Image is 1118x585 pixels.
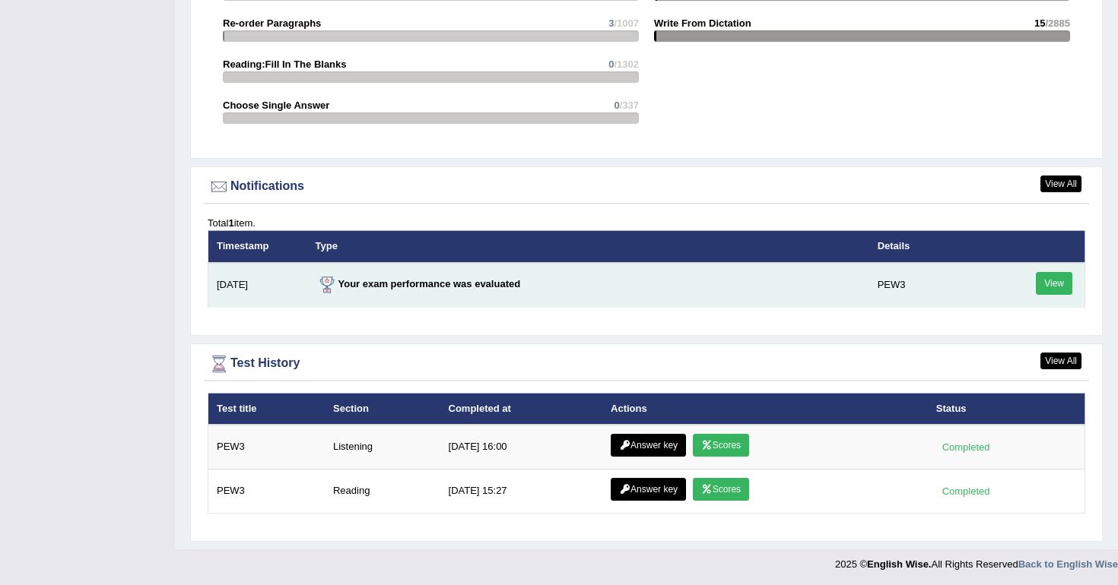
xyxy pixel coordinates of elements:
[608,17,614,29] span: 3
[228,217,233,229] b: 1
[208,263,307,308] td: [DATE]
[223,100,329,111] strong: Choose Single Answer
[208,230,307,262] th: Timestamp
[614,58,639,70] span: /1302
[1034,17,1045,29] span: 15
[869,263,994,308] td: PEW3
[867,558,931,570] strong: English Wise.
[208,216,1085,230] div: Total item.
[1036,272,1072,295] a: View
[1018,558,1118,570] a: Back to English Wise
[614,100,619,111] span: 0
[208,470,325,514] td: PEW3
[869,230,994,262] th: Details
[654,17,751,29] strong: Write From Dictation
[223,17,321,29] strong: Re-order Paragraphs
[316,278,521,289] strong: Your exam performance was evaluated
[611,434,686,457] a: Answer key
[1040,353,1081,369] a: View All
[614,17,639,29] span: /1007
[325,470,440,514] td: Reading
[936,439,996,455] div: Completed
[693,478,749,501] a: Scores
[608,58,614,70] span: 0
[440,393,603,425] th: Completed at
[208,175,1085,198] div: Notifications
[620,100,639,111] span: /337
[936,483,996,499] div: Completed
[1040,175,1081,192] a: View All
[208,425,325,470] td: PEW3
[835,549,1118,571] div: 2025 © All Rights Reserved
[602,393,928,425] th: Actions
[208,393,325,425] th: Test title
[223,58,347,70] strong: Reading:Fill In The Blanks
[208,353,1085,375] div: Test History
[325,425,440,470] td: Listening
[325,393,440,425] th: Section
[440,425,603,470] td: [DATE] 16:00
[440,470,603,514] td: [DATE] 15:27
[928,393,1085,425] th: Status
[307,230,869,262] th: Type
[611,478,686,501] a: Answer key
[693,434,749,457] a: Scores
[1045,17,1070,29] span: /2885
